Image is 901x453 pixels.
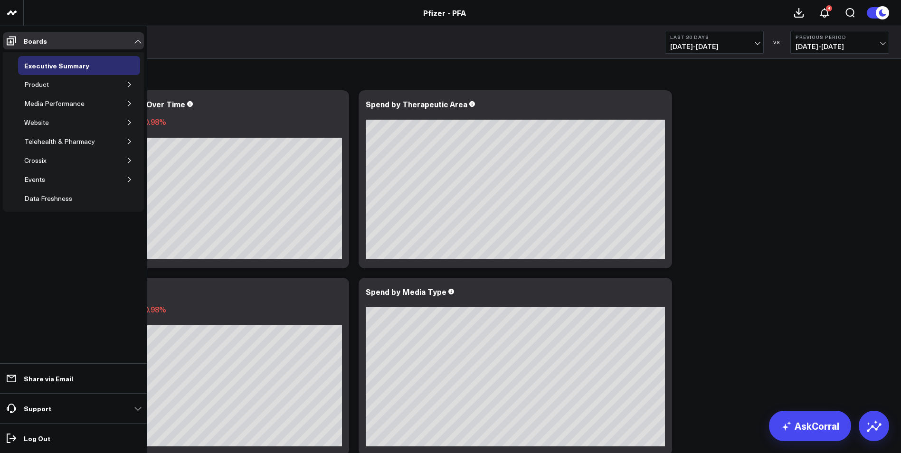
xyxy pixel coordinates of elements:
[144,116,166,127] span: 0.98%
[18,113,55,132] a: Website
[22,193,75,204] div: Data Freshness
[22,60,92,71] div: Executive Summary
[22,136,97,147] div: Telehealth & Pharmacy
[826,5,832,11] div: 4
[18,189,78,208] a: Data Freshness
[18,151,53,170] a: Crossix
[24,405,51,412] p: Support
[796,34,884,40] b: Previous Period
[423,8,466,18] a: Pfizer - PFA
[790,31,889,54] button: Previous Period[DATE]-[DATE]
[3,430,144,447] a: Log Out
[43,318,342,325] div: Previous: $644.16K
[670,34,759,40] b: Last 30 Days
[144,304,166,314] span: 0.98%
[796,43,884,50] span: [DATE] - [DATE]
[18,56,95,75] a: Executive Summary
[22,79,51,90] div: Product
[18,75,55,94] a: Product
[22,174,47,185] div: Events
[24,375,73,382] p: Share via Email
[670,43,759,50] span: [DATE] - [DATE]
[22,155,49,166] div: Crossix
[24,434,50,442] p: Log Out
[18,94,91,113] a: Media Performance
[18,170,51,189] a: Events
[18,132,101,151] a: Telehealth & Pharmacy
[43,130,342,138] div: Previous: $644.16K
[22,117,51,128] div: Website
[769,411,851,441] a: AskCorral
[366,99,467,109] div: Spend by Therapeutic Area
[22,98,87,109] div: Media Performance
[366,286,446,297] div: Spend by Media Type
[24,37,47,45] p: Boards
[665,31,764,54] button: Last 30 Days[DATE]-[DATE]
[768,39,786,45] div: VS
